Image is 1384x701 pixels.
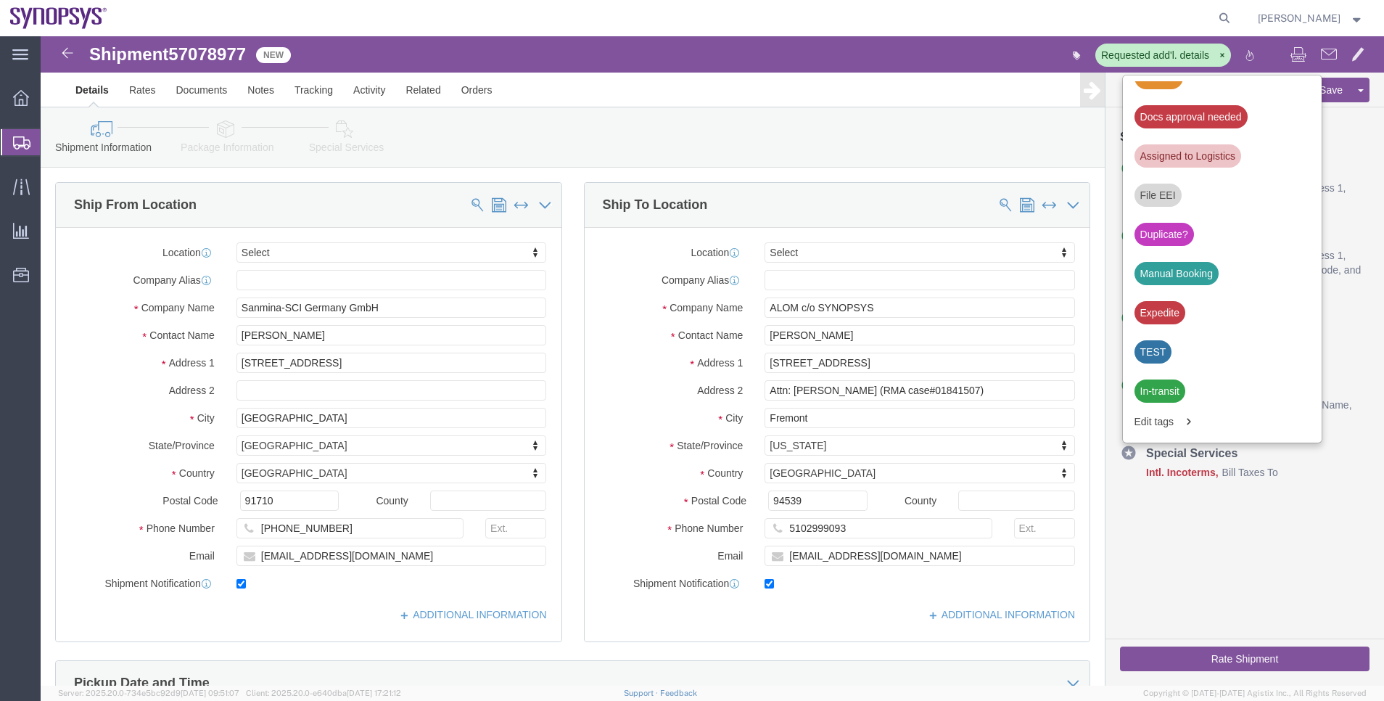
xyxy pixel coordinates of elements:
[660,689,697,697] a: Feedback
[347,689,401,697] span: [DATE] 17:21:12
[181,689,239,697] span: [DATE] 09:51:07
[1258,10,1340,26] span: Rachelle Varela
[1143,687,1367,700] span: Copyright © [DATE]-[DATE] Agistix Inc., All Rights Reserved
[10,7,107,29] img: logo
[58,689,239,697] span: Server: 2025.20.0-734e5bc92d9
[1257,9,1364,27] button: [PERSON_NAME]
[41,36,1384,686] iframe: FS Legacy Container
[624,689,660,697] a: Support
[246,689,401,697] span: Client: 2025.20.0-e640dba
